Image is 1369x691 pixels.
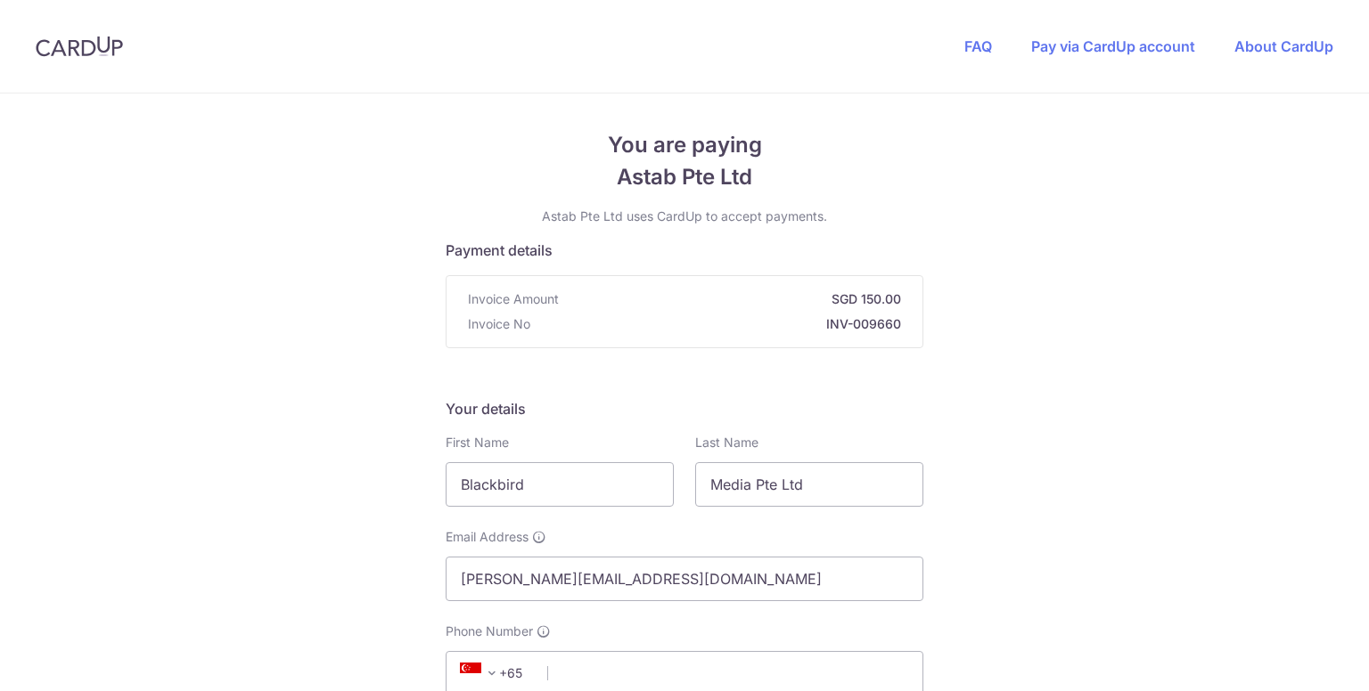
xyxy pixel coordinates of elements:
[460,663,503,684] span: +65
[446,161,923,193] span: Astab Pte Ltd
[446,434,509,451] label: First Name
[446,207,923,225] p: Astab Pte Ltd uses CardUp to accept payments.
[446,557,923,601] input: Email address
[446,240,923,261] h5: Payment details
[446,129,923,161] span: You are paying
[695,462,923,507] input: Last name
[537,315,901,333] strong: INV-009660
[468,290,559,308] span: Invoice Amount
[446,462,674,507] input: First name
[446,528,529,546] span: Email Address
[446,622,533,640] span: Phone Number
[695,434,758,451] label: Last Name
[566,290,901,308] strong: SGD 150.00
[964,37,992,55] a: FAQ
[36,36,123,57] img: CardUp
[1234,37,1333,55] a: About CardUp
[1031,37,1195,55] a: Pay via CardUp account
[455,663,535,684] span: +65
[468,315,530,333] span: Invoice No
[446,398,923,419] h5: Your details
